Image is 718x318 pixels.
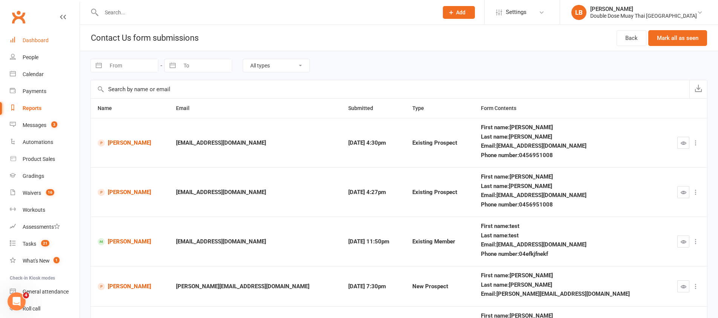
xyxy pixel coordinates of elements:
div: First name : [PERSON_NAME] [481,272,658,279]
div: Messages [23,122,46,128]
div: People [23,54,38,60]
div: First name : [PERSON_NAME] [481,174,658,180]
div: Existing Prospect [412,140,467,146]
span: 16 [46,189,54,196]
div: Reports [23,105,41,111]
div: Last name : [PERSON_NAME] [481,183,658,190]
a: Messages 3 [10,117,80,134]
a: [PERSON_NAME] [98,238,162,245]
span: 4 [23,292,29,298]
div: Existing Member [412,238,467,245]
span: Add [456,9,465,15]
div: Email : [PERSON_NAME][EMAIL_ADDRESS][DOMAIN_NAME] [481,291,658,297]
input: Search... [99,7,433,18]
div: What's New [23,258,50,264]
div: Calendar [23,71,44,77]
th: Email [169,99,341,118]
div: Payments [23,88,46,94]
div: Workouts [23,207,45,213]
div: Last name : [PERSON_NAME] [481,134,658,140]
div: [EMAIL_ADDRESS][DOMAIN_NAME] [176,140,335,146]
div: Tasks [23,241,36,247]
input: To [179,59,232,72]
div: [PERSON_NAME][EMAIL_ADDRESS][DOMAIN_NAME] [176,283,335,290]
div: Email : [EMAIL_ADDRESS][DOMAIN_NAME] [481,192,658,199]
div: First name : test [481,223,658,229]
input: From [106,59,158,72]
div: General attendance [23,289,69,295]
a: Roll call [10,300,80,317]
th: Form Contents [474,99,664,118]
div: Last name : [PERSON_NAME] [481,282,658,288]
div: [DATE] 4:30pm [348,140,399,146]
a: Payments [10,83,80,100]
a: Automations [10,134,80,151]
div: Product Sales [23,156,55,162]
div: LB [571,5,586,20]
div: Existing Prospect [412,189,467,196]
a: Product Sales [10,151,80,168]
th: Type [406,99,474,118]
th: Name [91,99,169,118]
div: Automations [23,139,53,145]
span: Settings [506,4,527,21]
a: Workouts [10,202,80,219]
a: Back [617,30,646,46]
div: [PERSON_NAME] [590,6,697,12]
a: Calendar [10,66,80,83]
a: People [10,49,80,66]
div: [DATE] 4:27pm [348,189,399,196]
span: 3 [51,121,57,128]
input: Search by name or email [91,80,689,98]
div: Roll call [23,306,40,312]
div: Email : [EMAIL_ADDRESS][DOMAIN_NAME] [481,143,658,149]
a: General attendance kiosk mode [10,283,80,300]
div: Double Dose Muay Thai [GEOGRAPHIC_DATA] [590,12,697,19]
a: [PERSON_NAME] [98,139,162,147]
a: What's New1 [10,252,80,269]
div: Email : [EMAIL_ADDRESS][DOMAIN_NAME] [481,242,658,248]
div: [DATE] 7:30pm [348,283,399,290]
button: Mark all as seen [648,30,707,46]
div: Phone number : 0456951008 [481,152,658,159]
h1: Contact Us form submissions [80,25,199,51]
div: Waivers [23,190,41,196]
a: Waivers 16 [10,185,80,202]
a: Reports [10,100,80,117]
iframe: Intercom live chat [8,292,26,310]
div: Last name : test [481,232,658,239]
span: 1 [54,257,60,263]
span: 21 [41,240,49,246]
div: Assessments [23,224,60,230]
div: New Prospect [412,283,467,290]
div: [EMAIL_ADDRESS][DOMAIN_NAME] [176,189,335,196]
a: Tasks 21 [10,235,80,252]
a: Dashboard [10,32,80,49]
div: Dashboard [23,37,49,43]
div: Gradings [23,173,44,179]
th: Submitted [341,99,406,118]
div: [EMAIL_ADDRESS][DOMAIN_NAME] [176,238,335,245]
a: Assessments [10,219,80,235]
div: First name : [PERSON_NAME] [481,124,658,131]
button: Add [443,6,475,19]
a: [PERSON_NAME] [98,283,162,290]
div: Phone number : 0456951008 [481,202,658,208]
div: [DATE] 11:50pm [348,238,399,245]
div: Phone number : 04efkjfnekf [481,251,658,257]
a: Clubworx [9,8,28,26]
a: [PERSON_NAME] [98,189,162,196]
a: Gradings [10,168,80,185]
